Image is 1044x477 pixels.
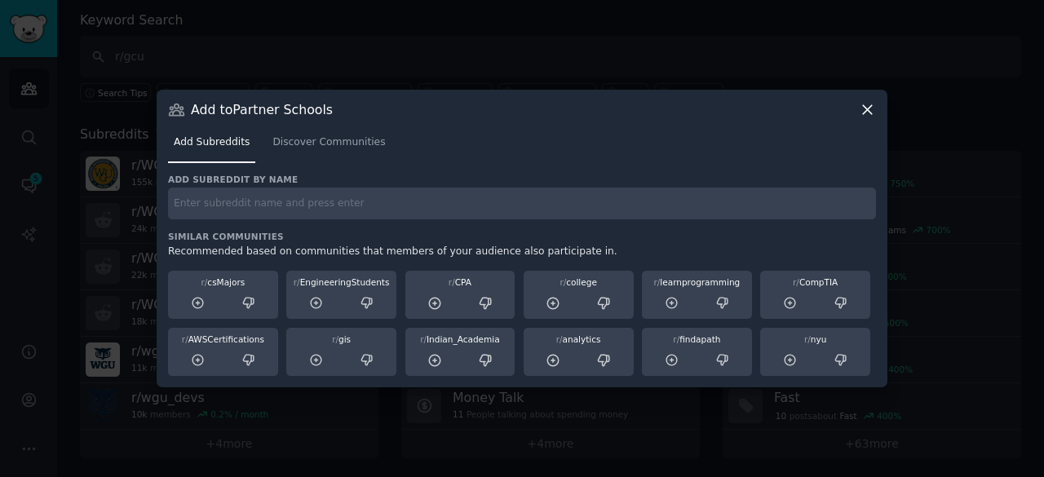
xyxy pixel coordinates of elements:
div: analytics [529,333,628,345]
span: r/ [556,334,563,344]
div: CPA [411,276,510,288]
span: r/ [332,334,338,344]
span: Add Subreddits [174,135,250,150]
div: college [529,276,628,288]
div: findapath [648,333,746,345]
span: r/ [804,334,811,344]
span: r/ [560,277,566,287]
div: nyu [766,333,865,345]
span: r/ [673,334,679,344]
div: Indian_Academia [411,333,510,345]
a: Discover Communities [267,130,391,163]
span: r/ [654,277,661,287]
span: r/ [182,334,188,344]
span: Discover Communities [272,135,385,150]
span: r/ [449,277,455,287]
div: EngineeringStudents [292,276,391,288]
div: AWSCertifications [174,333,272,345]
a: Add Subreddits [168,130,255,163]
div: CompTIA [766,276,865,288]
span: r/ [201,277,208,287]
h3: Add to Partner Schools [191,101,333,118]
div: csMajors [174,276,272,288]
div: Recommended based on communities that members of your audience also participate in. [168,245,876,259]
h3: Similar Communities [168,231,876,242]
h3: Add subreddit by name [168,174,876,185]
span: r/ [294,277,300,287]
span: r/ [420,334,427,344]
div: gis [292,333,391,345]
span: r/ [793,277,799,287]
input: Enter subreddit name and press enter [168,188,876,219]
div: learnprogramming [648,276,746,288]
